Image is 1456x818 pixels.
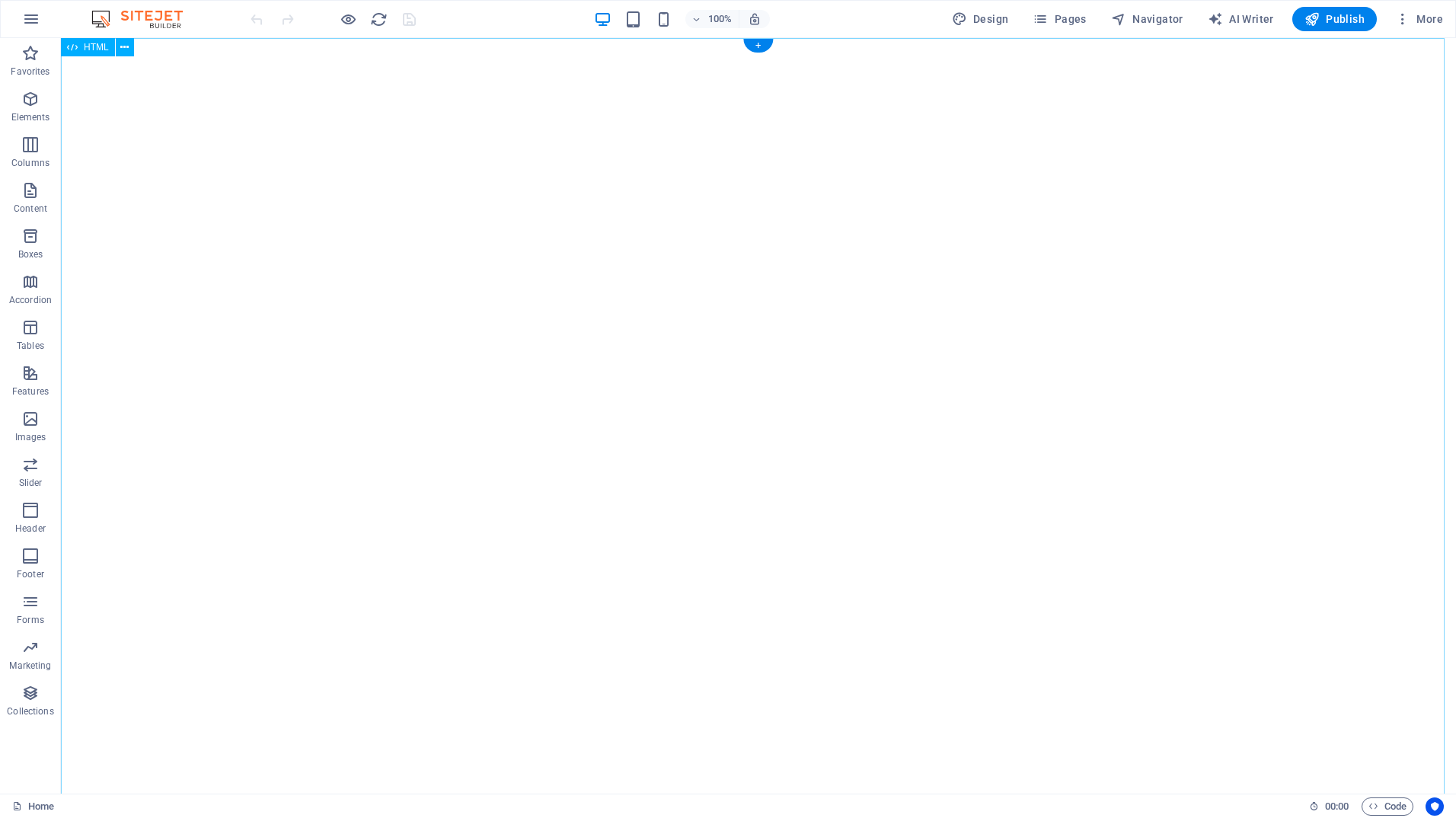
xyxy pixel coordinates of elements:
p: Content [14,203,47,215]
button: AI Writer [1202,7,1280,31]
button: reload [369,10,388,28]
p: Accordion [9,294,52,306]
a: Click to cancel selection. Double-click to open Pages [12,797,54,816]
p: Favorites [11,66,49,78]
p: Boxes [18,248,43,260]
div: + [743,39,773,53]
span: Navigator [1111,11,1183,27]
span: Publish [1304,11,1365,27]
p: Forms [17,614,44,626]
p: Marketing [9,660,51,672]
p: Header [15,522,46,535]
p: Features [12,385,49,398]
i: Reload page [370,11,388,28]
button: Design [946,7,1015,31]
span: More [1395,11,1443,27]
span: Code [1368,797,1407,816]
p: Collections [7,705,53,717]
h6: Session time [1309,797,1349,816]
span: AI Writer [1208,11,1274,27]
div: Design (Ctrl+Alt+Y) [946,7,1015,31]
button: Usercentrics [1426,797,1444,816]
span: Design [952,11,1009,27]
p: Slider [19,477,43,489]
button: Navigator [1105,7,1189,31]
button: Click here to leave preview mode and continue editing [339,10,357,28]
p: Footer [17,568,44,580]
h6: 100% [708,10,733,28]
span: : [1336,800,1338,812]
img: Editor Logo [88,10,202,28]
i: On resize automatically adjust zoom level to fit chosen device. [748,12,762,26]
button: Code [1362,797,1413,816]
button: More [1389,7,1449,31]
button: 100% [685,10,739,28]
span: HTML [84,43,109,52]
p: Columns [11,157,49,169]
button: Publish [1292,7,1377,31]
span: 00 00 [1325,797,1349,816]
button: Pages [1027,7,1092,31]
span: Pages [1033,11,1086,27]
p: Images [15,431,46,443]
p: Elements [11,111,50,123]
p: Tables [17,340,44,352]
